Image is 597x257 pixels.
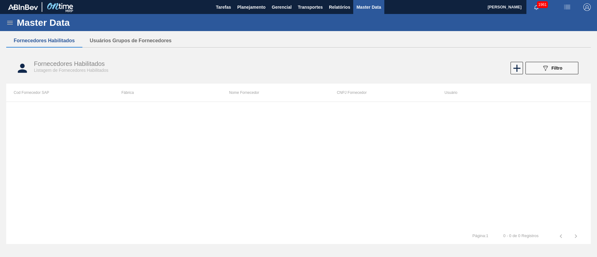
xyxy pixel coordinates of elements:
[583,3,591,11] img: Logout
[465,228,496,238] td: Página : 1
[6,34,82,47] button: Fornecedores Habilitados
[437,84,545,102] th: Usuário
[6,84,114,102] th: Cod Fornecedor SAP
[510,62,522,74] div: Novo Fornecedor
[34,68,109,73] span: Listagem de Fornecedores Habilitados
[222,84,329,102] th: Nome Fornecedor
[329,3,350,11] span: Relatórios
[114,84,221,102] th: Fábrica
[526,3,546,11] button: Notificações
[537,1,548,8] span: 1961
[525,62,578,74] button: Filtro
[356,3,381,11] span: Master Data
[496,228,546,238] td: 0 - 0 de 0 Registros
[563,3,571,11] img: userActions
[237,3,266,11] span: Planejamento
[329,84,437,102] th: CNPJ Fornecedor
[34,60,105,67] span: Fornecedores Habilitados
[272,3,292,11] span: Gerencial
[8,4,38,10] img: TNhmsLtSVTkK8tSr43FrP2fwEKptu5GPRR3wAAAABJRU5ErkJggg==
[298,3,323,11] span: Transportes
[17,19,127,26] h1: Master Data
[552,66,562,71] span: Filtro
[82,34,179,47] button: Usuários Grupos de Fornecedores
[216,3,231,11] span: Tarefas
[522,62,581,74] div: Filtrar Fornecedor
